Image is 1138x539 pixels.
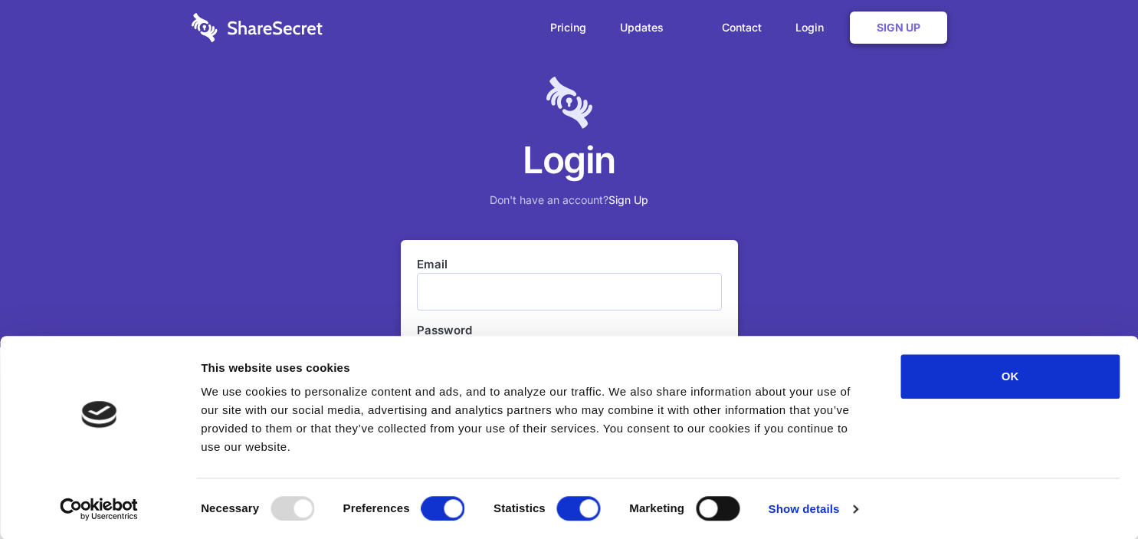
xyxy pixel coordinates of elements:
[343,501,410,514] strong: Preferences
[546,77,592,129] img: logo-lt-purple-60x68@2x-c671a683ea72a1d466fb5d642181eefbee81c4e10ba9aed56c8e1d7e762e8086.png
[769,498,858,521] a: Show details
[535,4,602,51] a: Pricing
[417,256,722,273] label: Email
[608,193,648,206] a: Sign Up
[192,13,323,42] img: logo-wordmark-white-trans-d4663122ce5f474addd5e946df7df03e33cb6a1c49d2221995e7729f52c070b2.svg
[900,354,1120,399] button: OK
[494,501,546,514] strong: Statistics
[81,401,116,428] img: logo
[850,12,947,44] a: Sign Up
[780,4,847,51] a: Login
[32,498,166,521] a: Usercentrics Cookiebot - opens in a new window
[201,359,866,377] div: This website uses cookies
[201,383,866,456] div: We use cookies to personalize content and ads, and to analyze our traffic. We also share informat...
[200,490,201,491] legend: Consent Selection
[417,322,722,339] label: Password
[201,501,259,514] strong: Necessary
[629,501,684,514] strong: Marketing
[707,4,777,51] a: Contact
